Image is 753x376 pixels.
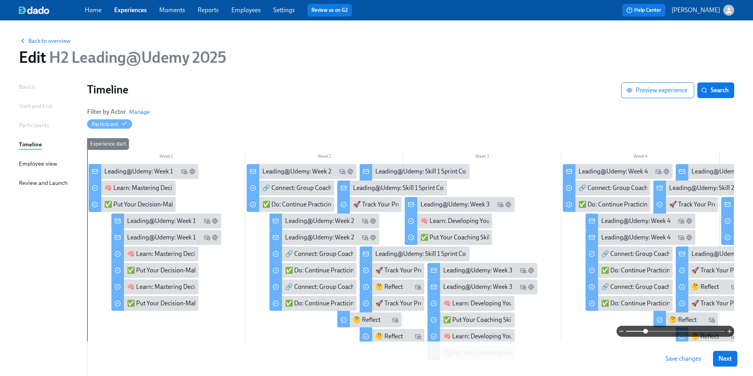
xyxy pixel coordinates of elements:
[427,296,515,311] div: 🧠 Learn: Developing Your Coaching Mindset
[198,6,219,14] a: Reports
[666,355,701,363] span: Save changes
[660,351,707,367] button: Save changes
[337,197,402,212] div: 🚀 Track Your Progress: Decision Making Post Skills Survey
[262,167,331,176] div: Leading@Udemy: Week 2
[212,234,218,241] svg: Slack
[561,152,719,162] div: Week 4
[189,168,195,175] svg: Slack
[247,181,334,195] div: 🔗 Connect: Group Coaching Session #1
[520,284,526,290] svg: Work Email
[89,197,176,212] div: ✅ Put Your Decision-Making Skills into Practice
[129,108,150,116] button: Manage
[443,266,512,275] div: Leading@Udemy: Week 3
[285,283,393,291] div: 🔗 Connect: Group Coaching Session #1
[46,48,226,67] span: H2 Leading@Udemy 2025
[285,217,354,225] div: Leading@Udemy: Week 2
[586,296,673,311] div: ✅ Do: Continue Practicing Your Skills
[231,6,261,14] a: Employees
[403,152,561,162] div: Week 3
[676,296,740,311] div: 🚀 Track Your Progress: Coaching Post Skills Survey
[669,316,697,324] div: 🤔 Reflect
[586,214,695,228] div: Leading@Udemy: Week 4
[87,138,129,150] div: Experience start
[653,312,718,327] div: 🤔 Reflect
[111,279,198,294] div: 🧠 Learn: Mastering Decision Making
[89,181,176,195] div: 🧠 Learn: Mastering Decision Making
[269,296,356,311] div: ✅ Do: Continue Practicing Your Skills
[601,283,709,291] div: 🔗 Connect: Group Coaching Session #2
[443,316,551,324] div: ✅ Put Your Coaching Skills into Practice
[285,266,386,275] div: ✅ Do: Continue Practicing Your Skills
[405,214,492,228] div: 🧠 Learn: Developing Your Coaching Mindset
[375,167,487,176] div: Leading@Udemy: Skill 1 Sprint Complete!
[19,37,71,45] button: Back to overview
[337,312,402,327] div: 🤔 Reflect
[713,351,737,367] button: Next
[697,82,734,98] button: Search
[586,246,673,261] div: 🔗 Connect: Group Coaching Session #2
[578,200,680,209] div: ✅ Do: Continue Practicing Your Skills
[621,82,694,98] button: Preview experience
[360,164,469,179] div: Leading@Udemy: Skill 1 Sprint Complete!
[269,263,356,278] div: ✅ Do: Continue Practicing Your Skills
[87,152,245,162] div: Week 1
[285,250,393,258] div: 🔗 Connect: Group Coaching Session #1
[87,82,621,97] h1: Timeline
[443,299,565,308] div: 🧠 Learn: Developing Your Coaching Mindset
[104,200,233,209] div: ✅ Put Your Decision-Making Skills into Practice
[601,299,702,308] div: ✅ Do: Continue Practicing Your Skills
[285,299,386,308] div: ✅ Do: Continue Practicing Your Skills
[578,184,686,192] div: 🔗 Connect: Group Coaching Session #2
[678,218,684,224] svg: Work Email
[89,164,198,179] div: Leading@Udemy: Week 1
[601,250,709,258] div: 🔗 Connect: Group Coaching Session #2
[262,200,364,209] div: ✅ Do: Continue Practicing Your Skills
[104,184,205,192] div: 🧠 Learn: Mastering Decision Making
[586,263,673,278] div: ✅ Do: Continue Practicing Your Skills
[204,234,210,241] svg: Work Email
[247,197,334,212] div: ✅ Do: Continue Practicing Your Skills
[686,234,692,241] svg: Slack
[127,283,228,291] div: 🧠 Learn: Mastering Decision Making
[427,312,515,327] div: ✅ Put Your Coaching Skills into Practice
[676,263,740,278] div: 🚀 Track Your Progress: Coaching Post Skills Survey
[586,279,673,294] div: 🔗 Connect: Group Coaching Session #2
[497,201,504,208] svg: Work Email
[19,82,35,91] div: Basics
[405,230,492,245] div: ✅ Put Your Coaching Skills into Practice
[127,250,228,258] div: 🧠 Learn: Mastering Decision Making
[111,263,198,278] div: ✅ Put Your Decision-Making Skills into Practice
[622,4,665,16] button: Help Center
[563,164,673,179] div: Leading@Udemy: Week 4
[159,6,185,14] a: Moments
[360,246,469,261] div: Leading@Udemy: Skill 1 Sprint Complete!
[204,218,210,224] svg: Work Email
[181,168,187,175] svg: Work Email
[19,159,57,168] div: Employee view
[626,6,661,14] span: Help Center
[360,279,424,294] div: 🤔 Reflect
[247,164,356,179] div: Leading@Udemy: Week 2
[353,200,510,209] div: 🚀 Track Your Progress: Decision Making Post Skills Survey
[245,152,403,162] div: Week 2
[353,184,464,192] div: Leading@Udemy: Skill 1 Sprint Complete!
[653,197,718,212] div: 🚀 Track Your Progress: Coaching Post Skills Survey
[420,217,542,225] div: 🧠 Learn: Developing Your Coaching Mindset
[586,230,695,245] div: Leading@Udemy: Week 4
[104,167,173,176] div: Leading@Udemy: Week 1
[19,140,42,149] div: Timeline
[360,296,424,311] div: 🚀 Track Your Progress: Decision Making Post Skills Survey
[375,299,533,308] div: 🚀 Track Your Progress: Decision Making Post Skills Survey
[19,48,226,67] h1: Edit
[601,233,671,242] div: Leading@Udemy: Week 4
[262,184,370,192] div: 🔗 Connect: Group Coaching Session #1
[85,6,102,14] a: Home
[269,230,379,245] div: Leading@Udemy: Week 2
[127,266,255,275] div: ✅ Put Your Decision-Making Skills into Practice
[269,246,356,261] div: 🔗 Connect: Group Coaching Session #1
[420,233,529,242] div: ✅ Put Your Coaching Skills into Practice
[311,6,348,14] a: Review us on G2
[92,120,118,128] div: Hide Participant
